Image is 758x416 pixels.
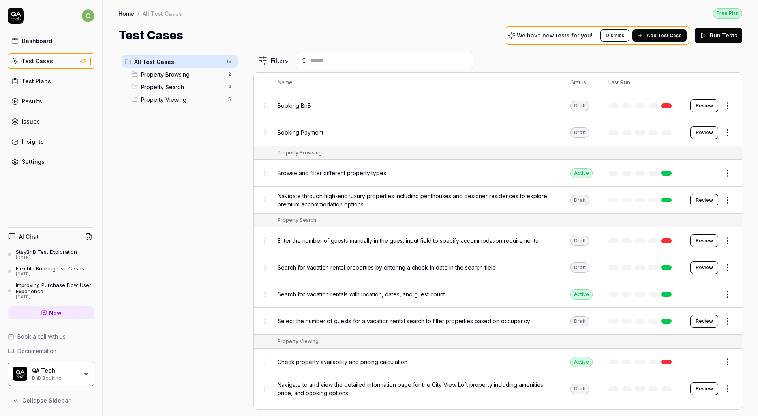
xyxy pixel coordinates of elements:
div: Draft [570,236,589,246]
div: [DATE] [16,255,77,260]
p: We have new tests for you! [517,33,593,38]
img: QA Tech Logo [13,367,27,381]
div: All Test Cases [143,9,182,17]
a: Book a call with us [8,332,94,341]
span: Collapse Sidebar [22,396,71,405]
div: Drag to reorderProperty Search4 [128,81,238,93]
a: New [8,306,94,319]
div: Insights [22,137,44,146]
span: Enter the number of guests manually in the guest input field to specify accommodation requirements [278,236,538,245]
span: Booking Payment [278,128,323,137]
div: Active [570,289,593,300]
button: Review [690,315,718,328]
div: Test Plans [22,77,51,85]
a: Results [8,94,94,109]
span: Check property availability and pricing calculation [278,358,407,366]
div: Property Viewing [278,338,319,345]
span: 2 [225,69,235,79]
button: Review [690,126,718,139]
a: Improving Purchase Flow User Experience[DATE] [8,282,94,300]
button: Collapse Sidebar [8,392,94,408]
a: Test Plans [8,73,94,89]
button: Review [690,234,718,247]
button: Review [690,99,718,112]
tr: Navigate through high-end luxury properties including penthouses and designer residences to explo... [254,187,742,214]
button: Add Test Case [632,29,687,42]
div: StayBnB Test Exploration [16,249,77,255]
th: Name [270,73,563,92]
span: Search for vacation rentals with location, dates, and guest count [278,290,445,298]
div: Dashboard [22,37,52,45]
tr: Booking BnBDraftReview [254,92,742,119]
a: Test Cases [8,53,94,69]
a: Home [118,9,134,17]
div: Property Search [278,217,316,224]
a: Flexible Booking Use Cases[DATE] [8,265,94,277]
span: All Test Cases [134,58,221,66]
button: Filters [253,53,293,69]
span: 13 [223,57,235,66]
div: [DATE] [16,272,84,277]
a: Insights [8,134,94,149]
span: Navigate through high-end luxury properties including penthouses and designer residences to explo... [278,192,555,208]
div: Draft [570,195,589,205]
div: Property Browsing [278,149,322,156]
div: Draft [570,262,589,273]
tr: Search for vacation rentals with location, dates, and guest countActive [254,281,742,308]
a: Free Plan [713,8,742,19]
tr: Enter the number of guests manually in the guest input field to specify accommodation requirement... [254,227,742,254]
span: Documentation [17,347,56,355]
tr: Search for vacation rental properties by entering a check-in date in the search fieldDraftReview [254,254,742,281]
div: Drag to reorderProperty Browsing2 [128,68,238,81]
div: / [137,9,139,17]
tr: Navigate to and view the detailed information page for the City View Loft property including amen... [254,375,742,402]
div: Active [570,357,593,367]
span: Browse and filter different property types [278,169,386,177]
span: Select the number of guests for a vacation rental search to filter properties based on occupancy [278,317,530,325]
div: Issues [22,117,40,126]
a: Settings [8,154,94,169]
th: Last Run [600,73,683,92]
span: Booking BnB [278,101,311,110]
span: Property Viewing [141,96,223,104]
tr: Booking PaymentDraftReview [254,119,742,146]
a: Dashboard [8,33,94,49]
h4: AI Chat [19,232,39,241]
a: Issues [8,114,94,129]
div: Active [570,168,593,178]
a: Documentation [8,347,94,355]
button: Review [690,261,718,274]
div: Settings [22,157,45,166]
th: Status [563,73,600,92]
button: Review [690,194,718,206]
span: c [82,9,94,22]
button: Run Tests [695,28,742,43]
span: Search for vacation rental properties by entering a check-in date in the search field [278,263,496,272]
span: 5 [225,95,235,104]
div: QA Tech [32,367,78,374]
button: c [82,8,94,24]
div: Draft [570,101,589,111]
div: Drag to reorderProperty Viewing5 [128,93,238,106]
tr: Check property availability and pricing calculationActive [254,349,742,375]
div: Draft [570,127,589,138]
tr: Select the number of guests for a vacation rental search to filter properties based on occupancyD... [254,308,742,335]
div: Improving Purchase Flow User Experience [16,282,94,295]
div: [DATE] [16,294,94,300]
span: Property Browsing [141,70,223,79]
button: QA Tech LogoQA TechBnB Booking [8,362,94,386]
button: Review [690,382,718,395]
span: New [49,309,62,317]
button: Dismiss [600,29,629,42]
div: Flexible Booking Use Cases [16,265,84,272]
span: Property Search [141,83,223,91]
div: Draft [570,316,589,326]
span: Add Test Case [647,32,682,39]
